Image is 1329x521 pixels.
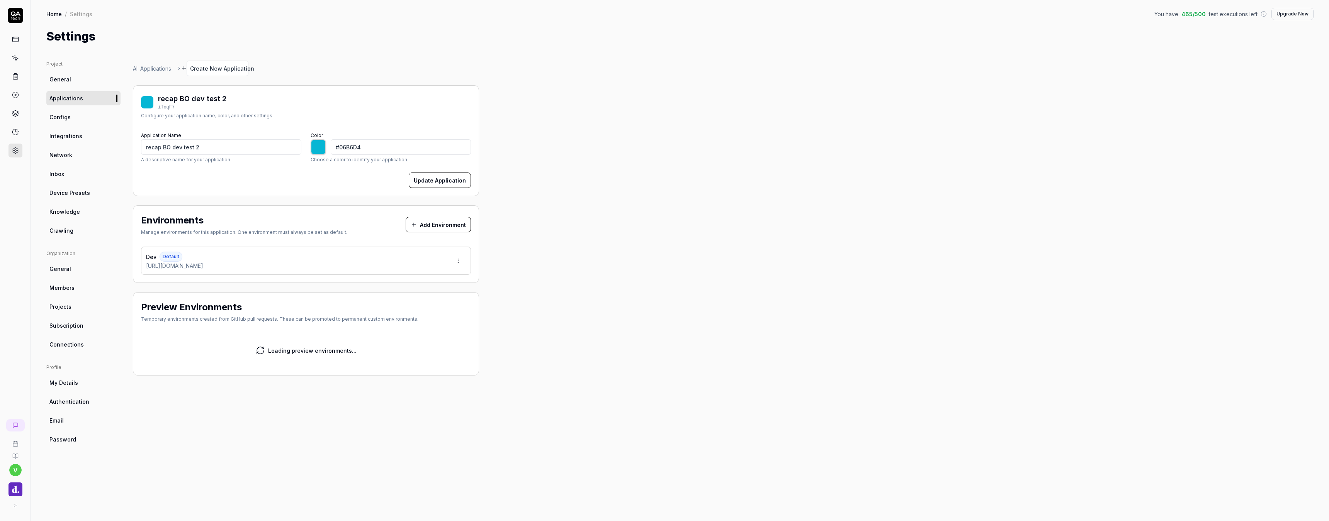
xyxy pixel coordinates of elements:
span: Connections [49,340,84,348]
span: Subscription [49,321,83,330]
div: Manage environments for this application. One environment must always be set as default. [141,229,347,236]
a: General [46,262,121,276]
button: Create New Application [187,61,248,76]
label: Application Name [141,132,181,138]
a: Documentation [3,447,27,459]
span: Crawling [49,227,73,235]
div: Organization [46,250,121,257]
span: Authentication [49,398,89,406]
div: iToqF7 [158,104,226,111]
span: General [49,265,71,273]
a: Book a call with us [3,435,27,447]
input: #3B82F6 [331,139,471,155]
a: Device Presets [46,186,121,200]
span: Projects [49,303,71,311]
span: Configs [49,113,71,121]
span: 465 / 500 [1181,10,1206,18]
h2: Preview Environments [141,300,242,314]
a: Knowledge [46,205,121,219]
a: Integrations [46,129,121,143]
div: Loading preview environments... [268,347,357,355]
span: Password [49,435,76,443]
span: [URL][DOMAIN_NAME] [146,262,203,270]
span: Email [49,416,64,425]
span: Inbox [49,170,64,178]
button: Upgrade Now [1271,8,1314,20]
a: Home [46,10,62,18]
a: My Details [46,376,121,390]
span: Network [49,151,72,159]
div: / [65,10,67,18]
div: recap BO dev test 2 [158,93,226,104]
button: Done Logo [3,476,27,498]
a: New conversation [6,419,25,431]
a: General [46,72,121,86]
span: My Details [49,379,78,387]
div: Settings [70,10,92,18]
a: Connections [46,337,121,352]
a: Crawling [46,223,121,238]
a: Inbox [46,167,121,181]
a: Applications [46,91,121,105]
span: test executions left [1209,10,1258,18]
span: Dev [146,253,156,261]
button: Update Application [409,173,471,188]
a: Network [46,148,121,162]
span: Knowledge [49,208,80,216]
button: v [9,464,22,476]
a: All Applications [133,64,171,73]
div: Configure your application name, color, and other settings. [141,112,274,119]
img: Done Logo [8,482,22,496]
a: Email [46,413,121,428]
div: Temporary environments created from GitHub pull requests. These can be promoted to permanent cust... [141,316,418,323]
div: Profile [46,364,121,371]
span: General [49,75,71,83]
a: Projects [46,299,121,314]
span: Applications [49,94,83,102]
p: A descriptive name for your application [141,156,301,163]
label: Color [311,132,323,138]
span: You have [1154,10,1178,18]
div: Project [46,61,121,68]
button: Add Environment [406,217,471,232]
span: Device Presets [49,189,90,197]
a: Configs [46,110,121,124]
p: Choose a color to identify your application [311,156,471,163]
a: Subscription [46,318,121,333]
h2: Environments [141,213,204,227]
span: Default [160,252,182,262]
h1: Settings [46,28,95,45]
a: Authentication [46,394,121,409]
span: Members [49,284,75,292]
input: My Application [141,139,301,155]
a: Password [46,432,121,447]
a: Members [46,281,121,295]
span: Integrations [49,132,82,140]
